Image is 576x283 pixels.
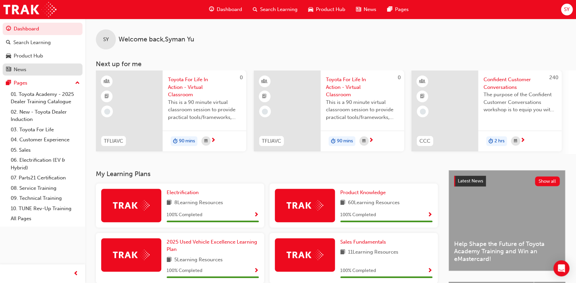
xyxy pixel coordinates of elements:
[240,75,243,81] span: 0
[254,211,259,219] button: Show Progress
[286,250,323,260] img: Trak
[340,199,345,207] span: book-icon
[167,267,202,275] span: 100 % Completed
[340,239,386,245] span: Sales Fundamentals
[167,199,172,207] span: book-icon
[362,137,366,145] span: calendar-icon
[427,211,432,219] button: Show Progress
[105,77,109,86] span: learningResourceType_INSTRUCTOR_LED-icon
[179,137,195,145] span: 90 mins
[204,3,247,16] a: guage-iconDashboard
[337,137,353,145] span: 90 mins
[495,137,505,145] span: 2 hrs
[303,3,351,16] a: car-iconProduct Hub
[75,79,80,88] span: up-icon
[104,109,110,115] span: learningRecordVerb_NONE-icon
[454,176,560,186] a: Latest NewsShow all
[167,189,199,195] span: Electrification
[8,155,82,173] a: 06. Electrification (EV & Hybrid)
[167,189,201,196] a: Electrification
[3,36,82,49] a: Search Learning
[174,199,223,207] span: 8 Learning Resources
[420,77,425,86] span: learningResourceType_INSTRUCTOR_LED-icon
[308,5,313,14] span: car-icon
[85,60,576,68] h3: Next up for me
[427,212,432,218] span: Show Progress
[6,26,11,32] span: guage-icon
[369,138,374,144] span: next-icon
[351,3,382,16] a: news-iconNews
[262,92,267,101] span: booktick-icon
[340,248,345,257] span: book-icon
[3,2,56,17] img: Trak
[340,189,386,195] span: Product Knowledge
[113,250,150,260] img: Trak
[458,178,483,184] span: Latest News
[8,125,82,135] a: 03. Toyota For Life
[8,214,82,224] a: All Pages
[420,92,425,101] span: booktick-icon
[348,248,398,257] span: 11 Learning Resources
[398,75,401,81] span: 0
[427,268,432,274] span: Show Progress
[254,212,259,218] span: Show Progress
[211,138,216,144] span: next-icon
[8,145,82,155] a: 05. Sales
[326,99,399,121] span: This is a 90 minute virtual classroom session to provide practical tools/frameworks, behaviours a...
[316,6,345,13] span: Product Hub
[454,240,560,263] span: Help Shape the Future of Toyota Academy Training and Win an eMastercard!
[14,52,43,60] div: Product Hub
[8,203,82,214] a: 10. TUNE Rev-Up Training
[6,80,11,86] span: pages-icon
[8,135,82,145] a: 04. Customer Experience
[262,109,268,115] span: learningRecordVerb_NONE-icon
[427,267,432,275] button: Show Progress
[173,137,178,146] span: duration-icon
[209,5,214,14] span: guage-icon
[286,200,323,210] img: Trak
[167,239,257,253] span: 2025 Used Vehicle Excellence Learning Plan
[167,211,202,219] span: 100 % Completed
[167,256,172,264] span: book-icon
[3,23,82,35] a: Dashboard
[254,267,259,275] button: Show Progress
[356,5,361,14] span: news-icon
[103,36,109,43] span: SY
[3,21,82,77] button: DashboardSearch LearningProduct HubNews
[3,77,82,89] button: Pages
[174,256,223,264] span: 5 Learning Resources
[340,238,389,246] a: Sales Fundamentals
[8,89,82,107] a: 01. Toyota Academy - 2025 Dealer Training Catalogue
[561,4,573,15] button: SY
[8,183,82,193] a: 08. Service Training
[8,193,82,203] a: 09. Technical Training
[96,70,246,151] a: 0TFLIAVCToyota For Life In Action - Virtual ClassroomThis is a 90 minute virtual classroom sessio...
[484,91,556,114] span: The purpose of the Confident Customer Conversations workshop is to equip you with tools to commun...
[520,138,525,144] span: next-icon
[6,53,11,59] span: car-icon
[535,176,560,186] button: Show all
[6,67,11,73] span: news-icon
[96,170,438,178] h3: My Learning Plans
[364,6,376,13] span: News
[448,170,565,271] a: Latest NewsShow allHelp Shape the Future of Toyota Academy Training and Win an eMastercard!
[484,76,556,91] span: Confident Customer Conversations
[419,137,430,145] span: CCC
[254,268,259,274] span: Show Progress
[119,36,194,43] span: Welcome back , Syman Yu
[253,5,257,14] span: search-icon
[489,137,493,146] span: duration-icon
[113,200,150,210] img: Trak
[167,238,259,253] a: 2025 Used Vehicle Excellence Learning Plan
[217,6,242,13] span: Dashboard
[6,40,11,46] span: search-icon
[14,66,26,74] div: News
[340,189,388,196] a: Product Knowledge
[340,211,376,219] span: 100 % Completed
[348,199,400,207] span: 60 Learning Resources
[262,77,267,86] span: learningResourceType_INSTRUCTOR_LED-icon
[260,6,298,13] span: Search Learning
[168,99,241,121] span: This is a 90 minute virtual classroom session to provide practical tools/frameworks, behaviours a...
[326,76,399,99] span: Toyota For Life In Action - Virtual Classroom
